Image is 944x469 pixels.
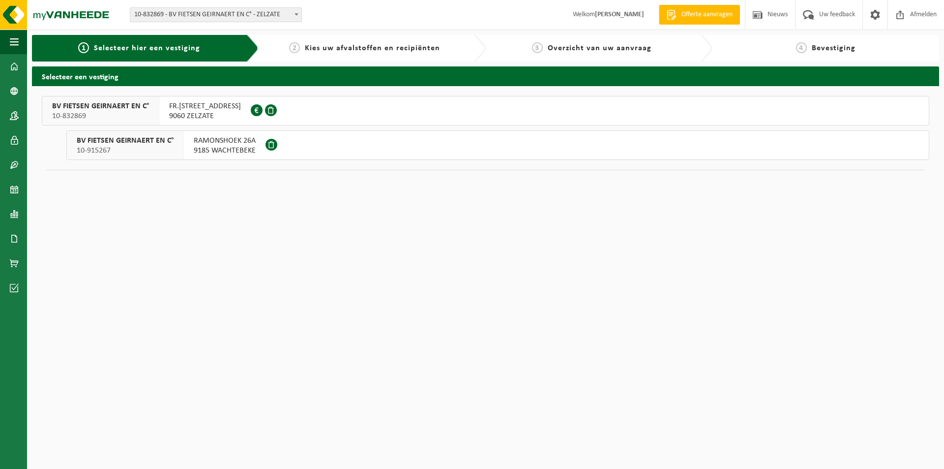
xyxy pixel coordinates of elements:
a: Offerte aanvragen [659,5,740,25]
span: Bevestiging [812,44,855,52]
span: 1 [78,42,89,53]
span: 9185 WACHTEBEKE [194,146,256,156]
span: 2 [289,42,300,53]
span: 10-832869 - BV FIETSEN GEIRNAERT EN C° - ZELZATE [130,7,302,22]
span: 10-832869 [52,111,149,121]
span: BV FIETSEN GEIRNAERT EN C° [52,101,149,111]
button: BV FIETSEN GEIRNAERT EN C° 10-832869 FR.[STREET_ADDRESS]9060 ZELZATE [42,96,929,125]
span: 10-832869 - BV FIETSEN GEIRNAERT EN C° - ZELZATE [130,8,301,22]
span: Kies uw afvalstoffen en recipiënten [305,44,440,52]
span: 9060 ZELZATE [169,111,241,121]
span: FR.[STREET_ADDRESS] [169,101,241,111]
button: BV FIETSEN GEIRNAERT EN C° 10-915267 RAMONSHOEK 26A9185 WACHTEBEKE [66,130,929,160]
span: RAMONSHOEK 26A [194,136,256,146]
span: 10-915267 [77,146,174,156]
span: BV FIETSEN GEIRNAERT EN C° [77,136,174,146]
span: Selecteer hier een vestiging [94,44,200,52]
span: 3 [532,42,543,53]
strong: [PERSON_NAME] [595,11,644,18]
span: Offerte aanvragen [679,10,735,20]
span: Overzicht van uw aanvraag [548,44,651,52]
h2: Selecteer een vestiging [32,66,939,86]
span: 4 [796,42,807,53]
